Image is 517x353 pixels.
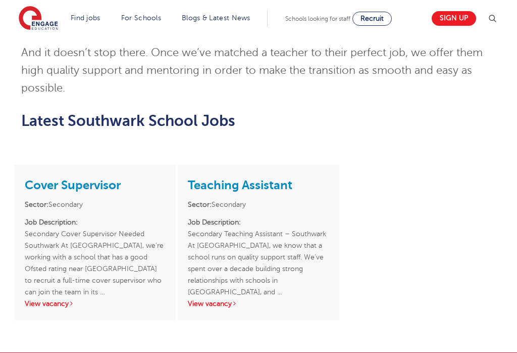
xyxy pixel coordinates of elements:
strong: Job Description: [25,218,78,226]
a: Teaching Assistant [188,178,292,192]
span: Schools looking for staff [285,15,350,22]
a: View vacancy [25,300,74,307]
a: View vacancy [188,300,237,307]
a: Cover Supervisor [25,178,121,192]
strong: Sector: [188,201,212,208]
img: Engage Education [19,6,58,31]
strong: Sector: [25,201,48,208]
a: Find jobs [71,14,100,22]
span: Recruit [360,15,384,22]
li: Secondary [25,199,166,210]
a: Recruit [352,12,392,26]
a: Blogs & Latest News [182,14,250,22]
p: Secondary Teaching Assistant – Southwark At [GEOGRAPHIC_DATA], we know that a school runs on qual... [188,216,329,286]
p: Secondary Cover Supervisor Needed Southwark At [GEOGRAPHIC_DATA], we’re working with a school tha... [25,216,166,286]
a: Sign up [432,11,476,26]
a: For Schools [121,14,161,22]
h2: Latest Southwark School Jobs [21,112,496,129]
strong: Job Description: [188,218,241,226]
li: Secondary [188,199,329,210]
span: And it doesn’t stop there. Once we’ve matched a teacher to their perfect job, we offer them high ... [21,47,483,94]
